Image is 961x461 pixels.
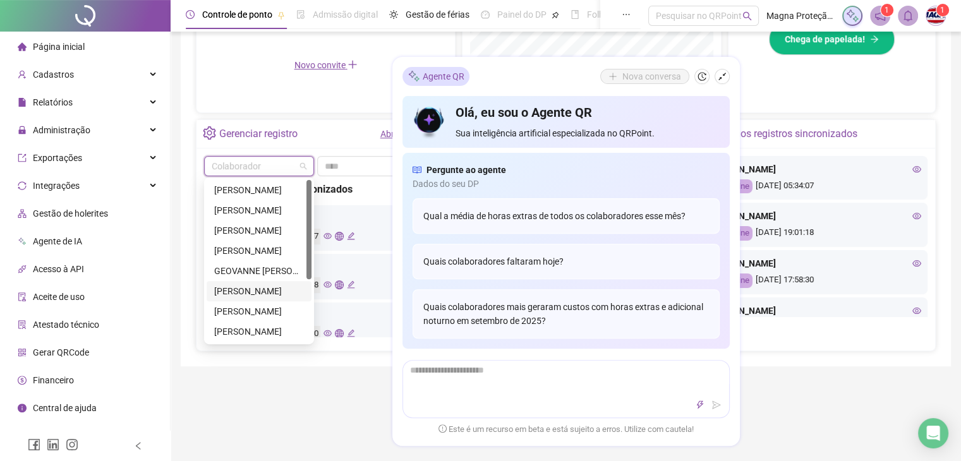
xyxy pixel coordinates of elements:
span: Aceite de uso [33,292,85,302]
span: pushpin [277,11,285,19]
span: Página inicial [33,42,85,52]
span: home [18,42,27,51]
span: bell [902,10,914,21]
span: sun [389,10,398,19]
span: 1 [940,6,945,15]
div: Gerenciar registro [219,123,298,145]
div: Quais colaboradores faltaram hoje? [413,244,720,279]
span: Chega de papelada! [785,32,865,46]
div: [PERSON_NAME] [708,256,921,270]
span: apartment [18,209,27,218]
span: global [335,329,343,337]
div: [PERSON_NAME] [214,244,304,258]
div: EDVAR RODRIGUES DE OLIVEIRA [207,220,311,241]
div: [PERSON_NAME] [708,209,921,223]
div: FELIPE GOMES LEONEL DE SOUZA [207,241,311,261]
span: Integrações [33,181,80,191]
div: JULIO CESAR FERNANDES [207,301,311,321]
div: [PERSON_NAME] [214,224,304,237]
span: edit [347,232,355,240]
span: eye [323,329,332,337]
button: send [709,397,724,412]
div: Últimos registros sincronizados [717,123,857,145]
span: lock [18,126,27,135]
span: Cadastros [33,69,74,80]
span: info-circle [18,404,27,412]
span: linkedin [47,438,59,451]
img: icon [413,104,446,140]
span: book [571,10,579,19]
span: audit [18,292,27,301]
div: Últimos registros sincronizados [209,181,425,197]
div: [PERSON_NAME] [210,260,424,274]
span: Atestado técnico [33,320,99,330]
span: eye [323,280,332,289]
div: Agente QR [402,67,469,86]
span: global [335,232,343,240]
span: file-done [296,10,305,19]
span: read [413,163,421,177]
span: ellipsis [622,10,631,19]
div: [PERSON_NAME] [708,304,921,318]
span: Painel do DP [497,9,547,20]
span: Este é um recurso em beta e está sujeito a erros. Utilize com cautela! [438,423,694,436]
span: global [335,280,343,289]
span: history [698,72,706,81]
div: [PERSON_NAME] [210,309,424,323]
div: ANA ROSA PINHEIRO SOARES [207,180,311,200]
div: [PERSON_NAME] [214,183,304,197]
span: 1 [885,6,889,15]
span: Admissão digital [313,9,378,20]
span: notification [874,10,886,21]
div: ANDRE LUIS CAVALIERI [207,200,311,220]
span: eye [912,165,921,174]
img: 21831 [926,6,945,25]
span: file [18,98,27,107]
span: export [18,153,27,162]
span: Agente de IA [33,236,82,246]
img: sparkle-icon.fc2bf0ac1784a2077858766a79e2daf3.svg [845,9,859,23]
span: Relatórios [33,97,73,107]
span: Gerar QRCode [33,347,89,357]
div: [PERSON_NAME] [214,284,304,298]
div: LORRAINE KAROLINA DE SOUSA [207,321,311,342]
span: Magna Proteção Automotiva [766,9,835,23]
h4: Olá, eu sou o Agente QR [456,104,719,121]
sup: Atualize o seu contato no menu Meus Dados [936,4,949,16]
span: user-add [18,70,27,79]
span: plus [348,59,358,69]
span: Dados do seu DP [413,177,720,191]
span: eye [912,259,921,268]
span: pushpin [552,11,559,19]
span: eye [323,232,332,240]
sup: 1 [881,4,893,16]
div: Open Intercom Messenger [918,418,948,448]
span: Central de ajuda [33,403,97,413]
div: [PERSON_NAME] [214,304,304,318]
button: thunderbolt [692,397,708,412]
img: sparkle-icon.fc2bf0ac1784a2077858766a79e2daf3.svg [408,69,420,83]
span: search [742,11,752,21]
span: Sua inteligência artificial especializada no QRPoint. [456,126,719,140]
div: [DATE] 17:58:30 [708,273,921,288]
span: eye [912,306,921,315]
span: Novo convite [294,60,358,70]
div: Qual a média de horas extras de todos os colaboradores esse mês? [413,198,720,234]
span: shrink [718,72,727,81]
span: qrcode [18,348,27,357]
span: Acesso à API [33,264,84,274]
span: dashboard [481,10,490,19]
span: Folha de pagamento [587,9,668,20]
div: [PERSON_NAME] [214,325,304,338]
span: Controle de ponto [202,9,272,20]
span: edit [347,280,355,289]
div: [DATE] 05:34:07 [708,179,921,194]
div: [PERSON_NAME] [214,203,304,217]
div: GEOVANNE [PERSON_NAME] [214,264,304,278]
span: edit [347,329,355,337]
div: GEOVANNE MARCONDES DE MIRANDA [207,261,311,281]
span: thunderbolt [696,400,704,409]
span: arrow-right [870,35,879,44]
a: Abrir registro [380,129,432,139]
span: clock-circle [186,10,195,19]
